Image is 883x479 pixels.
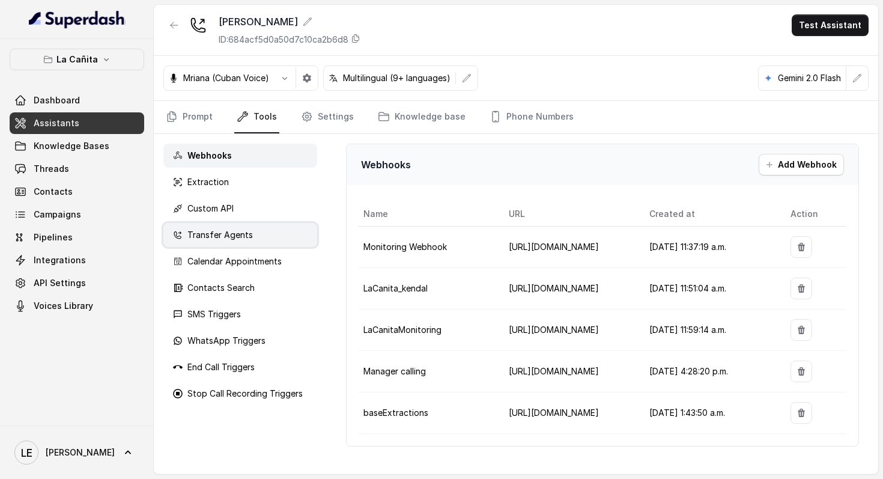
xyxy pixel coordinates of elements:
[649,283,726,293] span: [DATE] 11:51:04 a.m.
[10,436,144,469] a: [PERSON_NAME]
[10,49,144,70] button: La Cañita
[361,157,411,172] p: Webhooks
[46,447,115,459] span: [PERSON_NAME]
[359,202,499,227] th: Name
[759,154,844,175] button: Add Webhook
[509,283,599,293] span: [URL][DOMAIN_NAME]
[10,227,144,248] a: Pipelines
[781,202,846,227] th: Action
[34,140,109,152] span: Knowledge Bases
[34,94,80,106] span: Dashboard
[10,249,144,271] a: Integrations
[21,447,32,459] text: LE
[10,90,144,111] a: Dashboard
[487,101,576,133] a: Phone Numbers
[163,101,869,133] nav: Tabs
[183,72,269,84] p: Mriana (Cuban Voice)
[10,295,144,317] a: Voices Library
[10,158,144,180] a: Threads
[187,176,229,188] p: Extraction
[187,282,255,294] p: Contacts Search
[299,101,356,133] a: Settings
[219,34,348,46] p: ID: 684acf5d0a50d7c10ca2b6d8
[375,101,468,133] a: Knowledge base
[509,366,599,376] span: [URL][DOMAIN_NAME]
[29,10,126,29] img: light.svg
[187,388,303,400] p: Stop Call Recording Triggers
[34,300,93,312] span: Voices Library
[34,209,81,221] span: Campaigns
[792,14,869,36] button: Test Assistant
[187,150,232,162] p: Webhooks
[163,101,215,133] a: Prompt
[56,52,98,67] p: La Cañita
[234,101,279,133] a: Tools
[640,202,780,227] th: Created at
[187,229,253,241] p: Transfer Agents
[187,335,266,347] p: WhatsApp Triggers
[363,366,426,376] span: Manager calling
[10,204,144,225] a: Campaigns
[509,325,599,335] span: [URL][DOMAIN_NAME]
[219,14,360,29] div: [PERSON_NAME]
[649,242,726,252] span: [DATE] 11:37:19 a.m.
[34,186,73,198] span: Contacts
[10,112,144,134] a: Assistants
[34,117,79,129] span: Assistants
[649,366,728,376] span: [DATE] 4:28:20 p.m.
[649,407,725,418] span: [DATE] 1:43:50 a.m.
[763,73,773,83] svg: google logo
[187,203,234,215] p: Custom API
[187,308,241,320] p: SMS Triggers
[509,242,599,252] span: [URL][DOMAIN_NAME]
[10,181,144,203] a: Contacts
[778,72,841,84] p: Gemini 2.0 Flash
[34,231,73,243] span: Pipelines
[187,255,282,267] p: Calendar Appointments
[649,325,726,335] span: [DATE] 11:59:14 a.m.
[10,272,144,294] a: API Settings
[509,407,599,418] span: [URL][DOMAIN_NAME]
[34,277,86,289] span: API Settings
[34,254,86,266] span: Integrations
[34,163,69,175] span: Threads
[363,407,428,418] span: baseExtractions
[363,325,441,335] span: LaCanitaMonitoring
[10,135,144,157] a: Knowledge Bases
[187,361,255,373] p: End Call Triggers
[499,202,640,227] th: URL
[363,242,447,252] span: Monitoring Webhook
[343,72,451,84] p: Multilingual (9+ languages)
[363,283,428,293] span: LaCanita_kendal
